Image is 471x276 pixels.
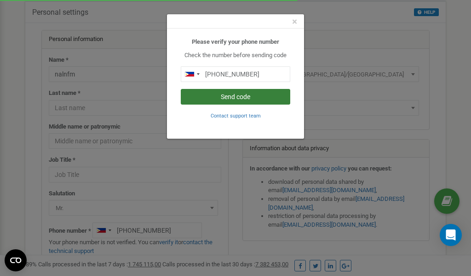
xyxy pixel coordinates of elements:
[192,38,279,45] b: Please verify your phone number
[181,67,202,82] div: Telephone country code
[211,113,261,119] small: Contact support team
[292,17,297,27] button: Close
[181,89,290,105] button: Send code
[181,66,290,82] input: 0905 123 4567
[292,16,297,27] span: ×
[211,112,261,119] a: Contact support team
[5,249,27,271] button: Open CMP widget
[181,51,290,60] p: Check the number before sending code
[440,224,462,246] div: Open Intercom Messenger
